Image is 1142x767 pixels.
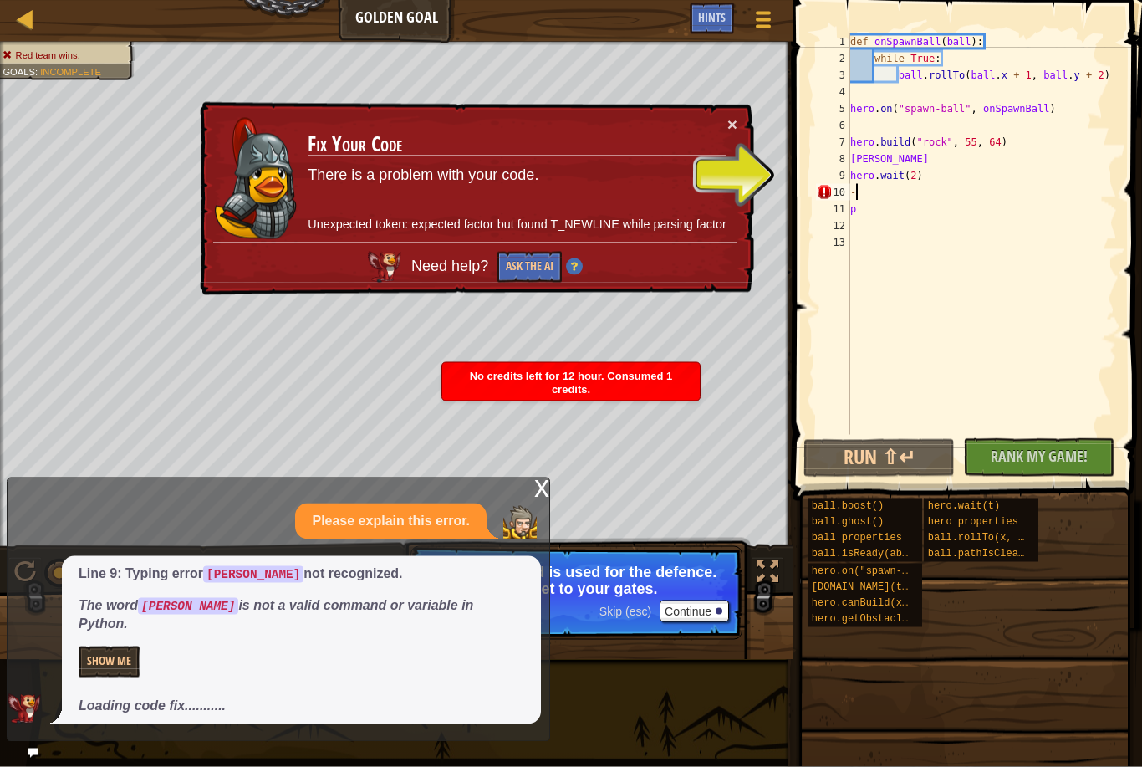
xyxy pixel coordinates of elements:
[928,532,1030,544] span: ball.rollTo(x, y)
[751,557,784,591] button: Toggle fullscreen
[497,252,562,283] button: Ask the AI
[3,67,35,78] span: Goals
[816,100,850,117] div: 5
[816,167,850,184] div: 9
[503,506,537,539] img: Player
[79,698,226,713] em: Loading code fix...........
[816,50,850,67] div: 2
[368,252,401,282] img: AI
[812,500,884,512] span: ball.boost()
[812,516,884,528] span: ball.ghost()
[35,67,40,78] span: :
[812,532,902,544] span: ball properties
[816,184,850,201] div: 10
[79,598,473,631] em: The word is not a valid command or variable in Python.
[742,3,784,43] button: Show game menu
[308,165,726,187] p: There is a problem with your code.
[566,258,583,275] img: Hint
[816,117,850,134] div: 6
[816,33,850,50] div: 1
[308,133,726,156] h3: Fix Your Code
[79,647,140,678] button: Show Me
[812,613,956,625] span: hero.getObstacleAt(x, y)
[727,115,737,133] button: ×
[428,564,725,597] p: The main thread is used for the defence. Don't let them get to your gates.
[698,9,726,25] span: Hints
[803,439,955,478] button: Run ⇧↵
[470,370,673,396] span: No credits left for 12 hour. Consumed 1 credits.
[79,565,524,584] p: Line 9: Typing error not recognized.
[8,694,41,724] img: AI
[928,516,1018,528] span: hero properties
[40,67,101,78] span: Incomplete
[16,50,80,61] span: Red team wins.
[214,118,298,240] img: duck_hattori.png
[812,565,956,577] span: hero.on("spawn-ball", f)
[660,601,729,622] button: Continue
[816,134,850,151] div: 7
[308,216,726,233] p: Unexpected token: expected factor but found T_NEWLINE while parsing factor
[411,258,492,274] span: Need help?
[816,67,850,84] div: 3
[599,605,651,618] span: Skip (esc)
[312,512,470,531] p: Please explain this error.
[816,217,850,234] div: 12
[991,446,1088,467] span: Rank My Game!
[812,548,938,560] span: ball.isReady(ability)
[203,566,303,583] code: [PERSON_NAME]
[3,49,125,63] li: Red team wins.
[816,84,850,100] div: 4
[928,500,1000,512] span: hero.wait(t)
[816,234,850,251] div: 13
[812,597,926,609] span: hero.canBuild(x, y)
[963,438,1114,477] button: Rank My Game!
[816,201,850,217] div: 11
[534,478,549,495] div: x
[812,581,962,593] span: [DOMAIN_NAME](type, x, y)
[138,598,238,615] code: [PERSON_NAME]
[816,151,850,167] div: 8
[928,548,1060,560] span: ball.pathIsClear(x, y)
